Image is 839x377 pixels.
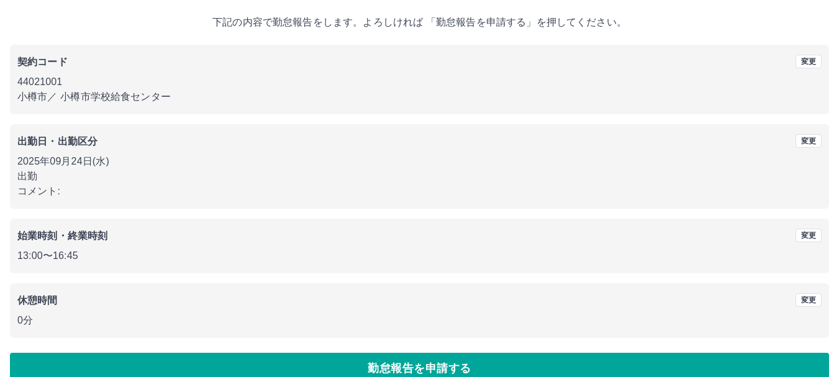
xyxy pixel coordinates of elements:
[796,293,822,307] button: 変更
[17,230,107,241] b: 始業時刻・終業時刻
[17,169,822,184] p: 出勤
[17,136,98,147] b: 出勤日・出勤区分
[796,134,822,148] button: 変更
[796,55,822,68] button: 変更
[17,89,822,104] p: 小樽市 ／ 小樽市学校給食センター
[17,313,822,328] p: 0分
[796,229,822,242] button: 変更
[17,57,68,67] b: 契約コード
[17,154,822,169] p: 2025年09月24日(水)
[17,295,58,306] b: 休憩時間
[17,184,822,199] p: コメント:
[17,248,822,263] p: 13:00 〜 16:45
[10,15,829,30] p: 下記の内容で勤怠報告をします。よろしければ 「勤怠報告を申請する」を押してください。
[17,75,822,89] p: 44021001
